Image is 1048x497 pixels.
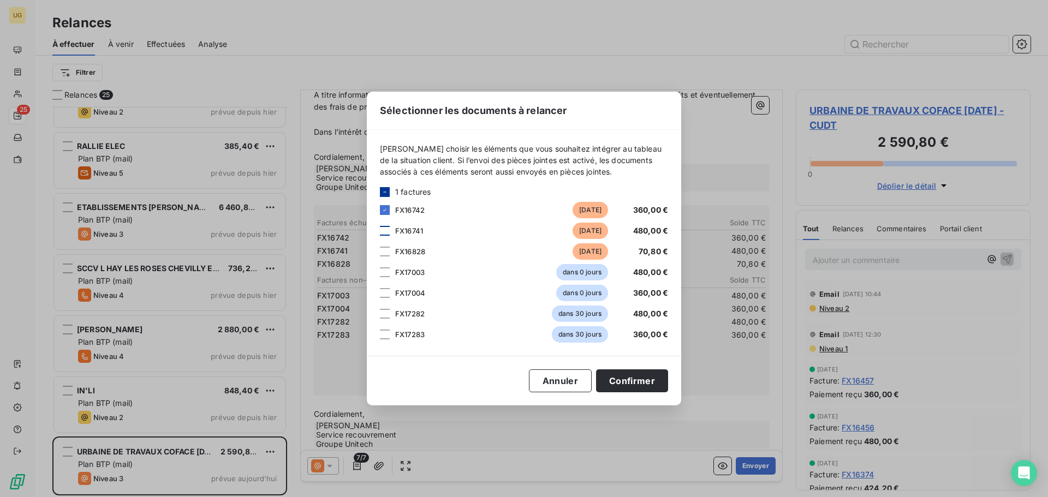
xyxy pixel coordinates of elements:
span: dans 0 jours [556,264,608,280]
button: Confirmer [596,369,668,392]
span: 480,00 € [633,267,668,277]
div: Open Intercom Messenger [1011,460,1037,486]
span: FX16741 [395,226,423,235]
span: dans 30 jours [552,306,608,322]
span: 480,00 € [633,309,668,318]
span: dans 30 jours [552,326,608,343]
span: Sélectionner les documents à relancer [380,103,567,118]
span: [PERSON_NAME] choisir les éléments que vous souhaitez intégrer au tableau de la situation client.... [380,143,668,177]
span: 360,00 € [633,288,668,297]
span: 360,00 € [633,205,668,214]
span: FX16742 [395,206,425,214]
span: FX17283 [395,330,425,339]
span: 480,00 € [633,226,668,235]
span: 1 factures [395,186,431,197]
button: Annuler [529,369,592,392]
span: [DATE] [573,202,608,218]
span: FX17003 [395,268,425,277]
span: dans 0 jours [556,285,608,301]
span: 70,80 € [639,247,668,256]
span: FX17004 [395,289,425,297]
span: FX16828 [395,247,425,256]
span: [DATE] [573,243,608,260]
span: [DATE] [573,223,608,239]
span: 360,00 € [633,330,668,339]
span: FX17282 [395,309,425,318]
